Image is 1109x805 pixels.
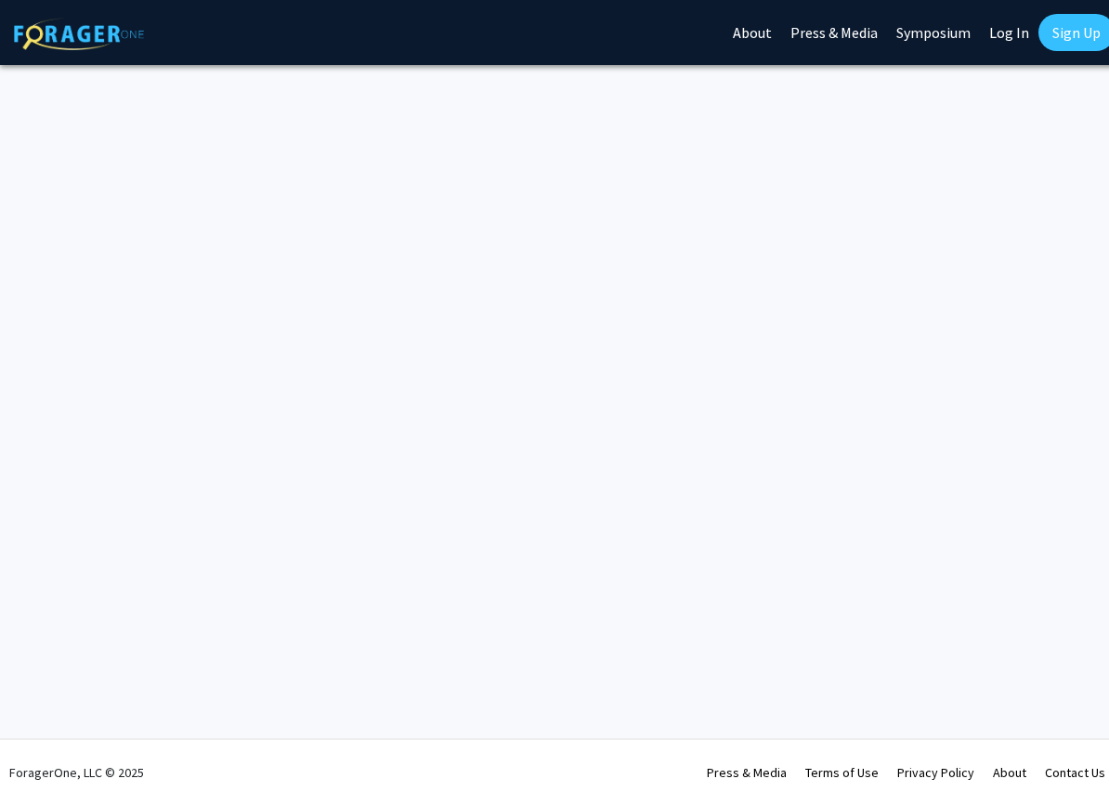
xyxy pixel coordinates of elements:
a: Press & Media [707,764,787,781]
a: Terms of Use [805,764,879,781]
a: Contact Us [1045,764,1105,781]
a: About [993,764,1026,781]
div: ForagerOne, LLC © 2025 [9,740,144,805]
a: Privacy Policy [897,764,974,781]
img: ForagerOne Logo [14,18,144,50]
